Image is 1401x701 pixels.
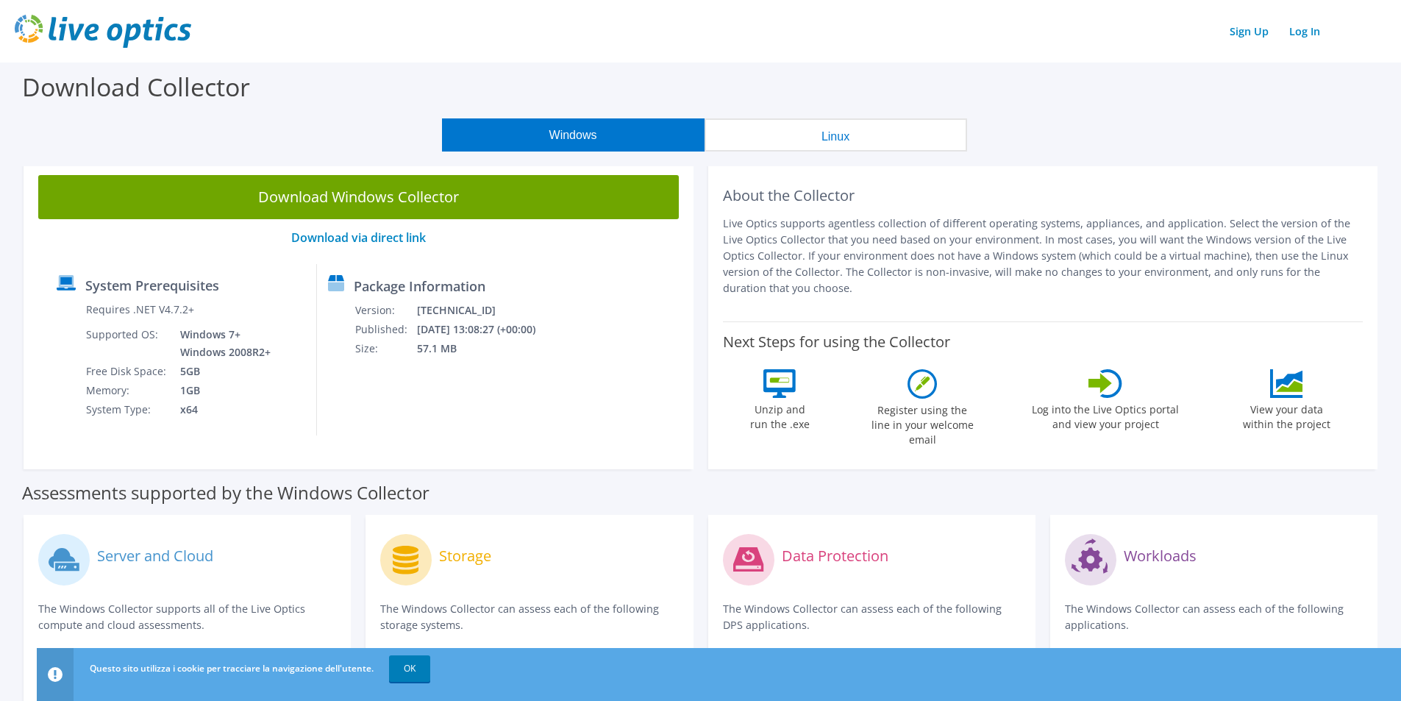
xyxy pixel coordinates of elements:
td: Windows 7+ Windows 2008R2+ [169,325,274,362]
label: Download Collector [22,70,250,104]
label: Next Steps for using the Collector [723,333,950,351]
td: 5GB [169,362,274,381]
img: live_optics_svg.svg [15,15,191,48]
p: The Windows Collector supports all of the Live Optics compute and cloud assessments. [38,601,336,633]
label: Register using the line in your welcome email [867,399,977,447]
td: Supported OS: [85,325,169,362]
h2: About the Collector [723,187,1363,204]
td: [DATE] 13:08:27 (+00:00) [416,320,555,339]
label: Package Information [354,279,485,293]
label: Workloads [1124,549,1197,563]
label: System Prerequisites [85,278,219,293]
label: Assessments supported by the Windows Collector [22,485,429,500]
p: The Windows Collector can assess each of the following storage systems. [380,601,678,633]
p: Live Optics supports agentless collection of different operating systems, appliances, and applica... [723,216,1363,296]
button: Linux [705,118,967,152]
label: Storage [439,549,491,563]
td: x64 [169,400,274,419]
td: Free Disk Space: [85,362,169,381]
p: The Windows Collector can assess each of the following applications. [1065,601,1363,633]
label: Server and Cloud [97,549,213,563]
label: Log into the Live Optics portal and view your project [1031,398,1180,432]
a: OK [389,655,430,682]
label: Requires .NET V4.7.2+ [86,302,194,317]
a: Download Windows Collector [38,175,679,219]
a: Sign Up [1222,21,1276,42]
a: Download via direct link [291,229,426,246]
td: 57.1 MB [416,339,555,358]
label: Unzip and run the .exe [746,398,813,432]
label: View your data within the project [1233,398,1339,432]
span: Questo sito utilizza i cookie per tracciare la navigazione dell'utente. [90,662,374,675]
td: Memory: [85,381,169,400]
a: Log In [1282,21,1327,42]
td: Published: [354,320,416,339]
td: 1GB [169,381,274,400]
button: Windows [442,118,705,152]
td: Size: [354,339,416,358]
td: Version: [354,301,416,320]
td: [TECHNICAL_ID] [416,301,555,320]
label: Data Protection [782,549,888,563]
p: The Windows Collector can assess each of the following DPS applications. [723,601,1021,633]
td: System Type: [85,400,169,419]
